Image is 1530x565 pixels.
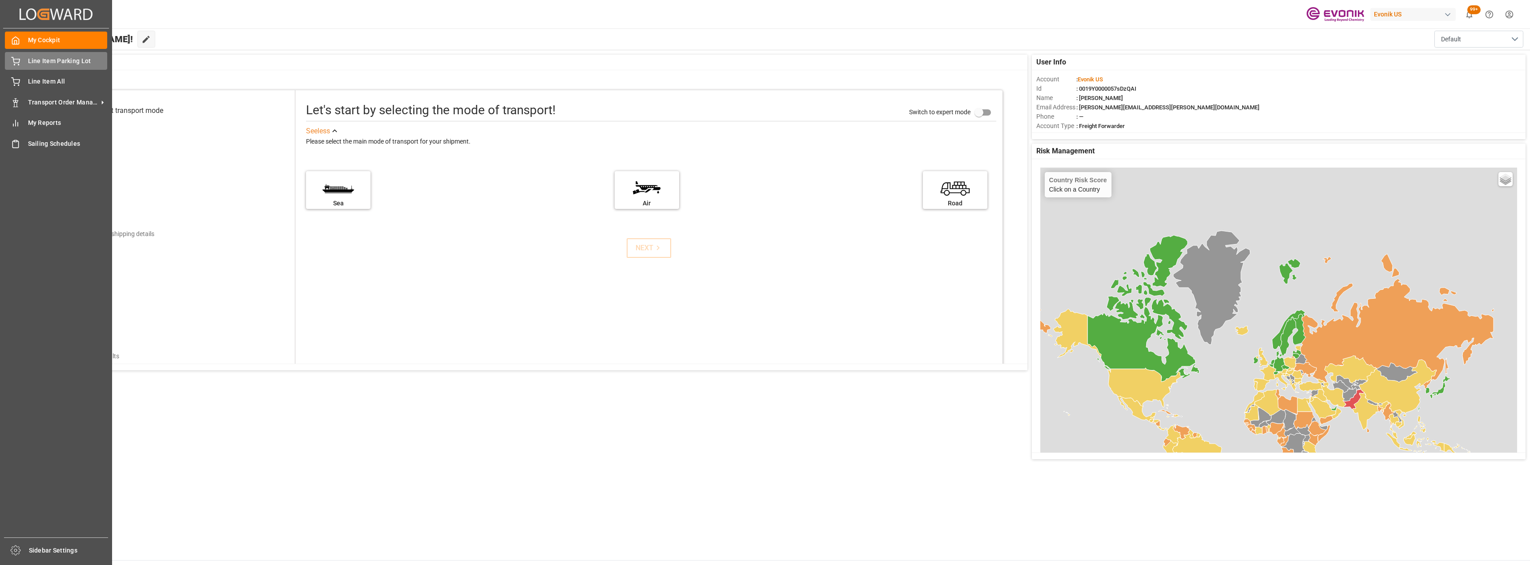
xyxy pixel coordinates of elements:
div: Select transport mode [94,105,163,116]
button: open menu [1434,31,1523,48]
span: Account Type [1036,121,1076,131]
a: Sailing Schedules [5,135,107,152]
span: Line Item Parking Lot [28,56,108,66]
button: NEXT [627,238,671,258]
span: My Reports [28,118,108,128]
div: Road [927,199,983,208]
span: : 0019Y0000057sDzQAI [1076,85,1136,92]
div: Air [619,199,675,208]
span: Line Item All [28,77,108,86]
div: Sea [310,199,366,208]
div: Please select the main mode of transport for your shipment. [306,136,996,147]
span: Sidebar Settings [29,546,109,555]
h4: Country Risk Score [1049,176,1107,184]
div: NEXT [636,243,663,253]
span: : Freight Forwarder [1076,123,1125,129]
span: Evonik US [1078,76,1103,83]
img: Evonik-brand-mark-Deep-Purple-RGB.jpeg_1700498283.jpeg [1306,7,1364,22]
div: Results [99,352,119,361]
span: Transport Order Management [28,98,98,107]
a: Line Item All [5,73,107,90]
div: See less [306,126,330,136]
span: My Cockpit [28,36,108,45]
span: : — [1076,113,1083,120]
a: My Cockpit [5,32,107,49]
span: Phone [1036,112,1076,121]
span: : [PERSON_NAME][EMAIL_ADDRESS][PERSON_NAME][DOMAIN_NAME] [1076,104,1260,111]
span: Switch to expert mode [909,108,970,116]
span: Hello [PERSON_NAME]! [37,31,133,48]
a: Line Item Parking Lot [5,52,107,69]
span: : [PERSON_NAME] [1076,95,1123,101]
span: Account [1036,75,1076,84]
span: Name [1036,93,1076,103]
span: : [1076,76,1103,83]
div: Click on a Country [1049,176,1107,193]
a: Layers [1498,172,1513,186]
span: Sailing Schedules [28,139,108,148]
div: Let's start by selecting the mode of transport! [306,101,556,120]
span: Default [1441,35,1461,44]
a: My Reports [5,114,107,132]
span: Id [1036,84,1076,93]
span: Email Address [1036,103,1076,112]
span: User Info [1036,57,1066,68]
span: Risk Management [1036,146,1095,156]
div: Add shipping details [99,229,154,239]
